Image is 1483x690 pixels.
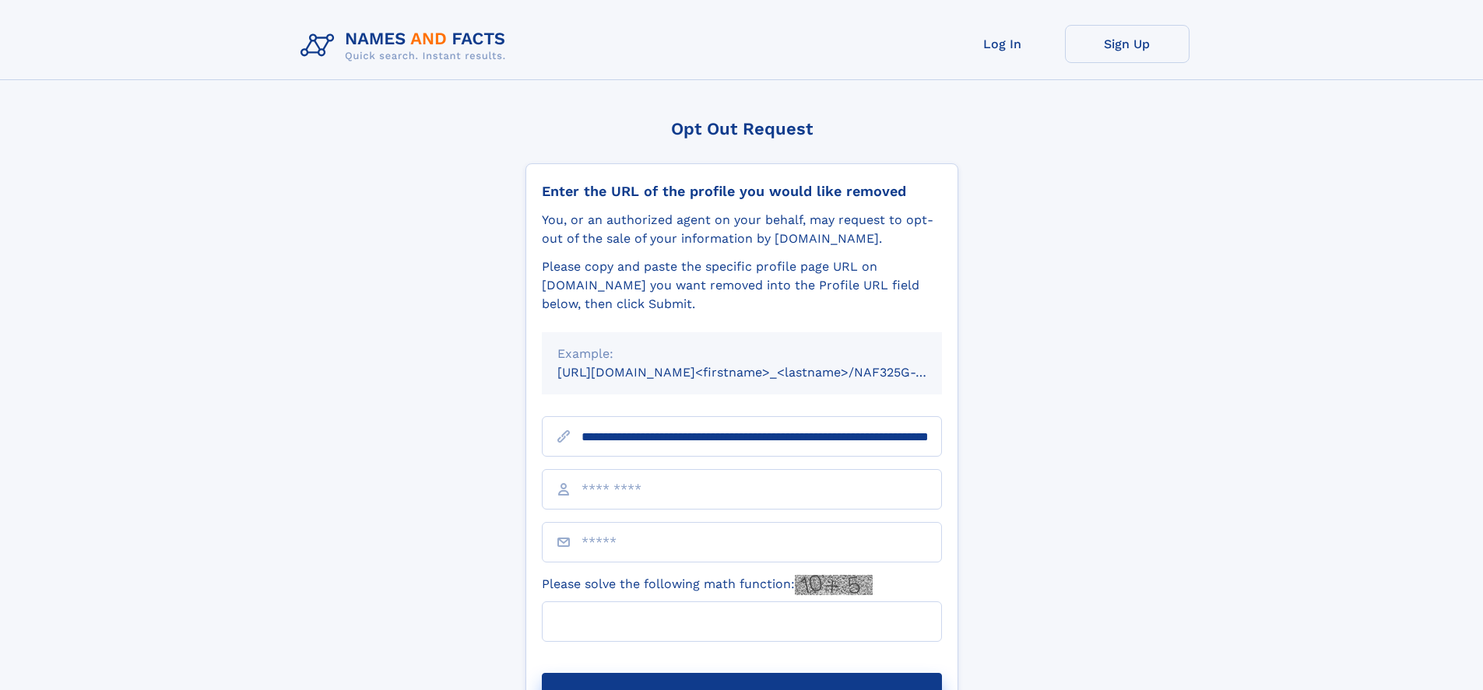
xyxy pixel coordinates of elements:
[294,25,518,67] img: Logo Names and Facts
[1065,25,1190,63] a: Sign Up
[542,211,942,248] div: You, or an authorized agent on your behalf, may request to opt-out of the sale of your informatio...
[940,25,1065,63] a: Log In
[557,345,926,363] div: Example:
[557,365,972,380] small: [URL][DOMAIN_NAME]<firstname>_<lastname>/NAF325G-xxxxxxxx
[542,575,873,595] label: Please solve the following math function:
[542,183,942,200] div: Enter the URL of the profile you would like removed
[525,119,958,138] div: Opt Out Request
[542,257,942,313] div: Please copy and paste the specific profile page URL on [DOMAIN_NAME] you want removed into the Pr...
